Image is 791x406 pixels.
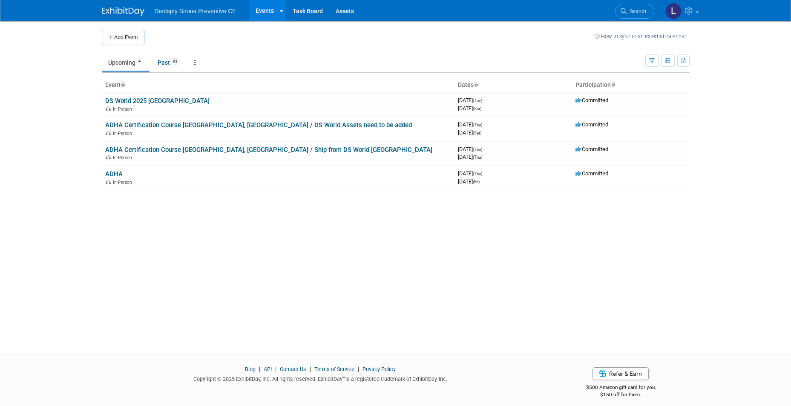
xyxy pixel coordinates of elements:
span: [DATE] [458,97,485,103]
a: Upcoming4 [102,54,150,71]
img: In-Person Event [106,106,111,111]
a: ADHA Certification Course [GEOGRAPHIC_DATA], [GEOGRAPHIC_DATA] / DS World Assets need to be added [105,121,412,129]
a: Privacy Policy [362,366,396,372]
span: [DATE] [458,154,482,160]
span: - [483,146,485,152]
span: Committed [575,170,608,177]
img: ExhibitDay [102,7,144,16]
span: (Tue) [473,98,482,103]
span: Search [627,8,646,14]
a: Search [615,4,654,19]
button: Add Event [102,30,144,45]
a: Refer & Earn [593,367,649,380]
span: (Thu) [473,123,482,127]
span: 93 [170,58,180,65]
span: | [273,366,279,372]
span: - [483,97,485,103]
a: Contact Us [280,366,306,372]
span: [DATE] [458,146,485,152]
span: [DATE] [458,105,481,112]
span: (Thu) [473,155,482,160]
span: 4 [136,58,143,65]
span: Committed [575,146,608,152]
img: Lindsey Stutz [665,3,682,19]
span: - [483,121,485,128]
th: Dates [454,78,572,92]
span: Dentsply Sirona Preventive CE [155,8,236,14]
div: Copyright © 2025 ExhibitDay, Inc. All rights reserved. ExhibitDay is a registered trademark of Ex... [102,373,540,383]
th: Participation [572,78,690,92]
div: $150 off for them. [552,391,690,398]
span: [DATE] [458,170,485,177]
span: In-Person [113,180,135,185]
a: API [264,366,272,372]
a: How to sync to an external calendar... [595,33,690,40]
img: In-Person Event [106,180,111,184]
span: In-Person [113,155,135,160]
a: ADHA Certification Course [GEOGRAPHIC_DATA], [GEOGRAPHIC_DATA] / Ship from DS World [GEOGRAPHIC_D... [105,146,432,154]
span: In-Person [113,131,135,136]
span: (Fri) [473,180,480,184]
span: [DATE] [458,129,481,136]
span: (Sat) [473,106,481,111]
span: (Thu) [473,147,482,152]
th: Event [102,78,454,92]
a: DS World 2025 [GEOGRAPHIC_DATA] [105,97,210,105]
span: Committed [575,121,608,128]
span: In-Person [113,106,135,112]
a: Sort by Start Date [474,81,478,88]
span: | [257,366,262,372]
span: | [356,366,361,372]
a: ADHA [105,170,123,178]
span: Committed [575,97,608,103]
span: [DATE] [458,178,480,185]
span: - [483,170,485,177]
a: Blog [245,366,256,372]
a: Past93 [151,54,186,71]
sup: ® [342,375,345,380]
img: In-Person Event [106,131,111,135]
a: Sort by Participation Type [611,81,615,88]
span: | [308,366,313,372]
span: [DATE] [458,121,485,128]
a: Sort by Event Name [121,81,125,88]
span: (Sat) [473,131,481,135]
img: In-Person Event [106,155,111,159]
div: $500 Amazon gift card for you, [552,378,690,398]
span: (Thu) [473,172,482,176]
a: Terms of Service [314,366,354,372]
